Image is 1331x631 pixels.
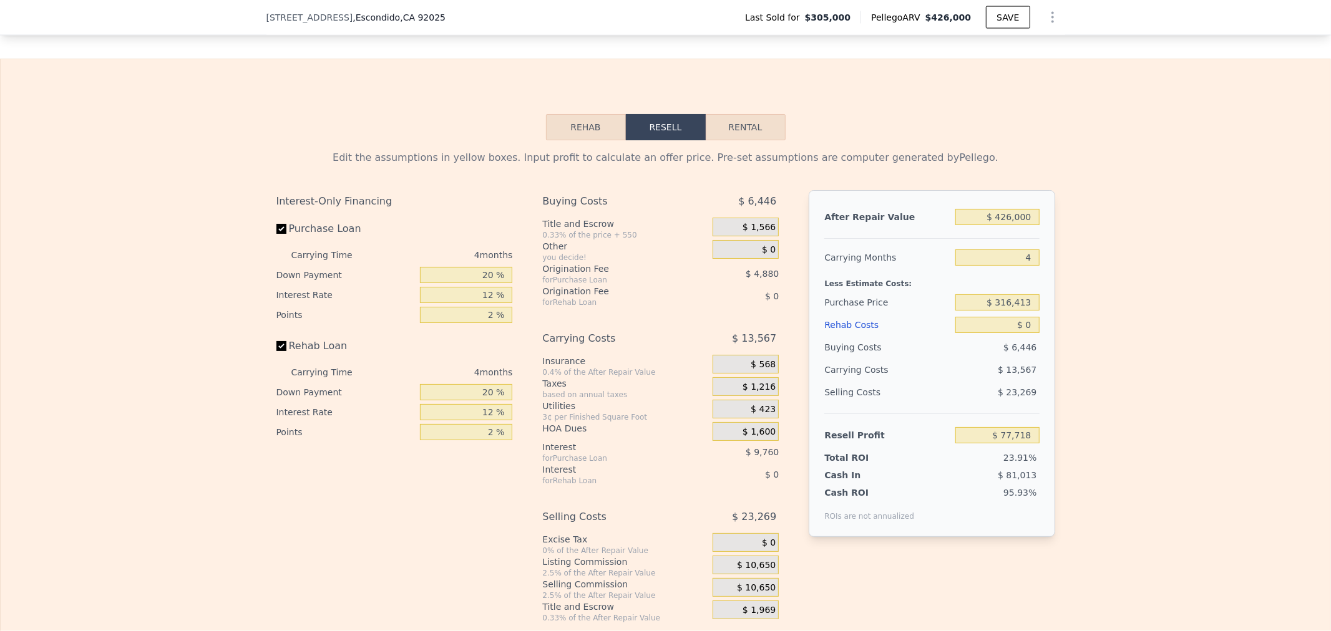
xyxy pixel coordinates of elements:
[542,327,681,350] div: Carrying Costs
[1003,342,1036,352] span: $ 6,446
[542,600,708,613] div: Title and Escrow
[824,381,950,403] div: Selling Costs
[732,327,776,350] span: $ 13,567
[542,240,708,253] div: Other
[542,377,708,390] div: Taxes
[378,245,513,265] div: 4 months
[542,253,708,263] div: you decide!
[824,336,950,359] div: Buying Costs
[824,451,902,464] div: Total ROI
[542,367,708,377] div: 0.4% of the After Repair Value
[925,12,972,22] span: $426,000
[542,230,708,240] div: 0.33% of the price + 550
[542,297,681,307] div: for Rehab Loan
[743,605,776,616] span: $ 1,969
[542,412,708,422] div: 3¢ per Finished Square Foot
[276,150,1055,165] div: Edit the assumptions in yellow boxes. Input profit to calculate an offer price. Pre-set assumptio...
[998,365,1036,375] span: $ 13,567
[743,426,776,438] span: $ 1,600
[1003,453,1036,463] span: 23.91%
[546,114,626,140] button: Rehab
[542,546,708,556] div: 0% of the After Repair Value
[745,11,805,24] span: Last Sold for
[1003,488,1036,498] span: 95.93%
[353,11,446,24] span: , Escondido
[737,582,776,594] span: $ 10,650
[732,506,776,528] span: $ 23,269
[765,291,779,301] span: $ 0
[824,291,950,314] div: Purchase Price
[276,382,416,402] div: Down Payment
[751,404,776,415] span: $ 423
[291,362,373,382] div: Carrying Time
[266,11,353,24] span: [STREET_ADDRESS]
[998,470,1036,480] span: $ 81,013
[276,265,416,285] div: Down Payment
[276,190,513,213] div: Interest-Only Financing
[542,400,708,412] div: Utilities
[746,447,779,457] span: $ 9,760
[824,499,914,521] div: ROIs are not annualized
[824,469,902,481] div: Cash In
[542,613,708,623] div: 0.33% of the After Repair Value
[743,222,776,233] span: $ 1,566
[542,263,681,275] div: Origination Fee
[542,441,681,453] div: Interest
[738,190,776,213] span: $ 6,446
[542,463,681,476] div: Interest
[737,560,776,571] span: $ 10,650
[542,218,708,230] div: Title and Escrow
[276,402,416,422] div: Interest Rate
[542,506,681,528] div: Selling Costs
[276,305,416,325] div: Points
[276,341,286,351] input: Rehab Loan
[871,11,925,24] span: Pellego ARV
[824,314,950,336] div: Rehab Costs
[542,568,708,578] div: 2.5% of the After Repair Value
[765,470,779,479] span: $ 0
[542,390,708,400] div: based on annual taxes
[998,387,1036,397] span: $ 23,269
[276,335,416,357] label: Rehab Loan
[824,206,950,228] div: After Repair Value
[824,359,902,381] div: Carrying Costs
[542,556,708,568] div: Listing Commission
[805,11,851,24] span: $305,000
[542,190,681,213] div: Buying Costs
[762,244,776,256] span: $ 0
[824,246,950,269] div: Carrying Months
[276,224,286,234] input: Purchase Loan
[824,486,914,499] div: Cash ROI
[743,382,776,393] span: $ 1,216
[542,355,708,367] div: Insurance
[986,6,1030,29] button: SAVE
[542,476,681,486] div: for Rehab Loan
[542,453,681,463] div: for Purchase Loan
[1040,5,1065,30] button: Show Options
[542,275,681,285] div: for Purchase Loan
[824,424,950,446] div: Resell Profit
[276,422,416,442] div: Points
[751,359,776,370] span: $ 568
[276,285,416,305] div: Interest Rate
[542,578,708,590] div: Selling Commission
[291,245,373,265] div: Carrying Time
[276,218,416,240] label: Purchase Loan
[762,537,776,549] span: $ 0
[400,12,446,22] span: , CA 92025
[626,114,706,140] button: Resell
[542,285,681,297] div: Origination Fee
[542,422,708,435] div: HOA Dues
[824,269,1039,291] div: Less Estimate Costs:
[706,114,786,140] button: Rental
[746,269,779,279] span: $ 4,880
[542,590,708,600] div: 2.5% of the After Repair Value
[378,362,513,382] div: 4 months
[542,533,708,546] div: Excise Tax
